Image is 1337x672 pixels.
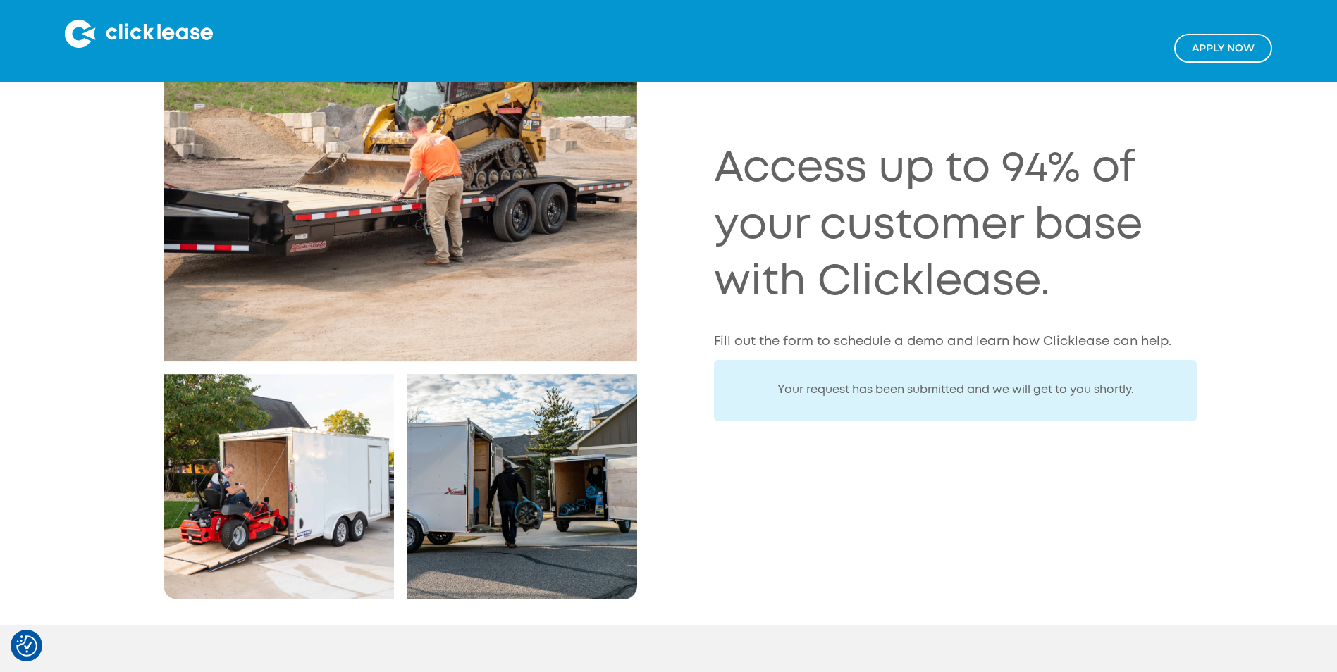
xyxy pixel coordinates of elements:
img: Clicklease logo [65,20,213,48]
p: Fill out the form to schedule a demo and learn how Clicklease can help. [714,331,1173,353]
img: Revisit consent button [16,635,37,657]
div: Novae MFG Form success [714,360,1197,421]
button: Consent Preferences [16,635,37,657]
div: Your request has been submitted and we will get to you shortly. [737,382,1174,398]
h2: Access up to 94% of your customer base with Clicklease. [714,142,1154,312]
a: Apply NOw [1174,34,1272,63]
